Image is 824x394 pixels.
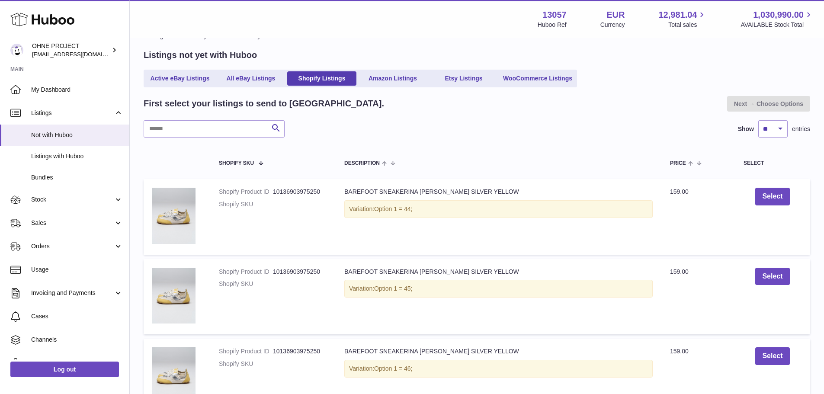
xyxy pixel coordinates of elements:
dt: Shopify Product ID [219,188,273,196]
span: AVAILABLE Stock Total [741,21,814,29]
img: internalAdmin-13057@internal.huboo.com [10,44,23,57]
span: Option 1 = 45; [374,285,412,292]
dt: Shopify SKU [219,200,273,208]
a: WooCommerce Listings [500,71,575,86]
a: Shopify Listings [287,71,356,86]
span: Listings [31,109,114,117]
span: Cases [31,312,123,320]
a: Log out [10,362,119,377]
dt: Shopify Product ID [219,268,273,276]
a: Active eBay Listings [145,71,215,86]
button: Select [755,268,789,285]
div: Variation: [344,360,653,378]
span: Orders [31,242,114,250]
div: BAREFOOT SNEAKERINA [PERSON_NAME] SILVER YELLOW [344,188,653,196]
dd: 10136903975250 [273,188,327,196]
span: Settings [31,359,123,367]
span: Not with Huboo [31,131,123,139]
span: My Dashboard [31,86,123,94]
span: Option 1 = 46; [374,365,412,372]
span: 159.00 [670,268,689,275]
span: Channels [31,336,123,344]
span: 159.00 [670,348,689,355]
span: 12,981.04 [658,9,697,21]
button: Select [755,347,789,365]
span: Usage [31,266,123,274]
div: Variation: [344,200,653,218]
a: 1,030,990.00 AVAILABLE Stock Total [741,9,814,29]
div: Currency [600,21,625,29]
span: Sales [31,219,114,227]
div: BAREFOOT SNEAKERINA [PERSON_NAME] SILVER YELLOW [344,347,653,356]
a: 12,981.04 Total sales [658,9,707,29]
h2: Listings not yet with Huboo [144,49,257,61]
a: All eBay Listings [216,71,285,86]
span: Bundles [31,173,123,182]
div: Variation: [344,280,653,298]
span: Price [670,160,686,166]
h2: First select your listings to send to [GEOGRAPHIC_DATA]. [144,98,384,109]
span: Stock [31,195,114,204]
div: OHNE PROJECT [32,42,110,58]
button: Select [755,188,789,205]
span: Listings with Huboo [31,152,123,160]
div: Huboo Ref [538,21,567,29]
span: Shopify SKU [219,160,254,166]
a: Etsy Listings [429,71,498,86]
div: BAREFOOT SNEAKERINA [PERSON_NAME] SILVER YELLOW [344,268,653,276]
label: Show [738,125,754,133]
span: 1,030,990.00 [753,9,804,21]
strong: EUR [606,9,625,21]
span: entries [792,125,810,133]
div: Select [744,160,802,166]
img: LIBERTAS_SMALL_1fc4f940-5a87-446c-95f5-7044ca72b254.jpg [152,188,196,244]
a: Amazon Listings [358,71,427,86]
dt: Shopify SKU [219,280,273,288]
span: Invoicing and Payments [31,289,114,297]
dd: 10136903975250 [273,347,327,356]
span: [EMAIL_ADDRESS][DOMAIN_NAME] [32,51,127,58]
dd: 10136903975250 [273,268,327,276]
span: Description [344,160,380,166]
span: 159.00 [670,188,689,195]
img: LIBERTAS_SMALL_1fc4f940-5a87-446c-95f5-7044ca72b254.jpg [152,268,196,324]
span: Total sales [668,21,707,29]
strong: 13057 [542,9,567,21]
dt: Shopify Product ID [219,347,273,356]
dt: Shopify SKU [219,360,273,368]
span: Option 1 = 44; [374,205,412,212]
